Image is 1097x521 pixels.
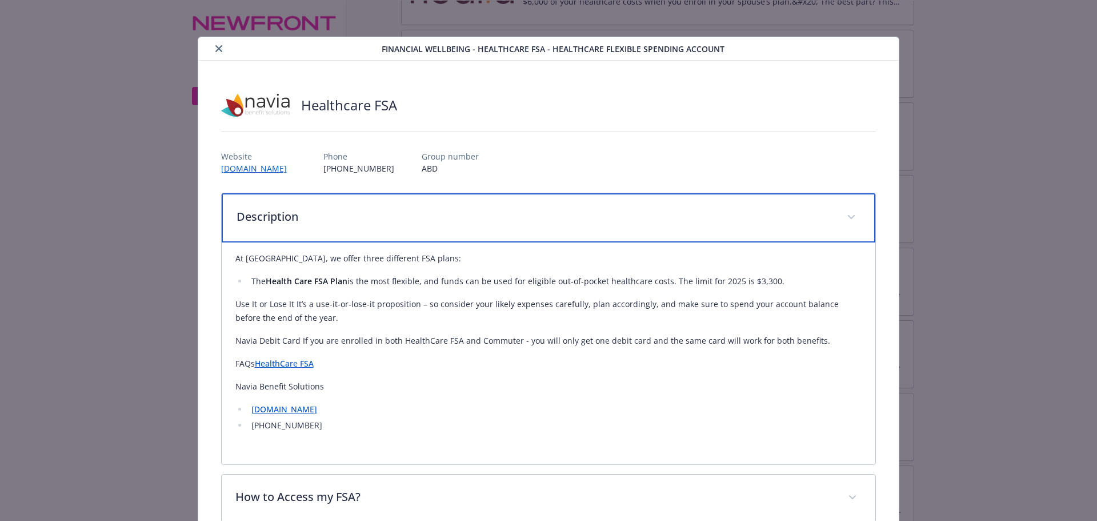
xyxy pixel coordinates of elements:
h2: Healthcare FSA [301,96,397,115]
p: FAQs [235,357,862,371]
div: Description [222,242,876,464]
img: Navia Benefit Solutions [221,88,290,122]
li: The is the most flexible, and funds can be used for eligible out-of-pocket healthcare costs. The ... [248,275,862,288]
button: close [212,42,226,55]
p: Website [221,150,296,162]
p: Phone [323,150,394,162]
li: [PHONE_NUMBER] [248,419,862,432]
p: Use It or Lose It It’s a use-it-or-lose-it proposition – so consider your likely expenses careful... [235,297,862,325]
div: Description [222,193,876,242]
a: [DOMAIN_NAME] [251,404,317,415]
span: Financial Wellbeing - Healthcare FSA - Healthcare Flexible Spending Account [382,43,724,55]
p: At [GEOGRAPHIC_DATA], we offer three different FSA plans: [235,252,862,265]
p: How to Access my FSA? [235,488,835,506]
p: Group number [422,150,479,162]
p: ABD [422,162,479,174]
a: HealthCare FSA [255,358,314,369]
p: [PHONE_NUMBER] [323,162,394,174]
p: Navia Debit Card If you are enrolled in both HealthCare FSA and Commuter - you will only get one ... [235,334,862,348]
p: Navia Benefit Solutions [235,380,862,393]
strong: Health Care FSA Plan [266,276,347,287]
a: [DOMAIN_NAME] [221,163,296,174]
p: Description [237,208,834,225]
